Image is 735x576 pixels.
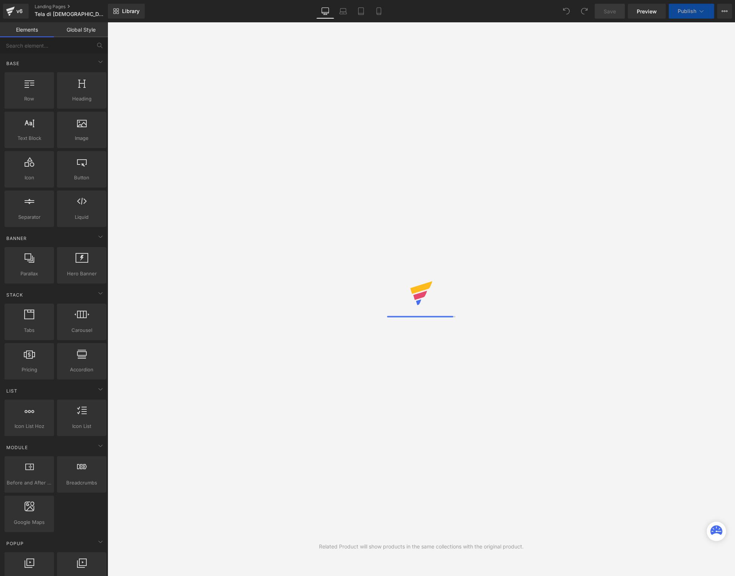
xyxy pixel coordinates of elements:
[6,444,29,451] span: Module
[319,543,524,551] div: Related Product will show products in the same collections with the original product.
[15,6,24,16] div: v6
[7,326,52,334] span: Tabs
[7,479,52,487] span: Before and After Images
[604,7,616,15] span: Save
[59,134,104,142] span: Image
[59,213,104,221] span: Liquid
[59,174,104,182] span: Button
[637,7,657,15] span: Preview
[352,4,370,19] a: Tablet
[7,213,52,221] span: Separator
[7,95,52,103] span: Row
[54,22,108,37] a: Global Style
[6,60,20,67] span: Base
[7,174,52,182] span: Icon
[7,366,52,374] span: Pricing
[3,4,29,19] a: v6
[59,270,104,278] span: Hero Banner
[316,4,334,19] a: Desktop
[628,4,666,19] a: Preview
[6,291,24,298] span: Stack
[7,270,52,278] span: Parallax
[59,95,104,103] span: Heading
[678,8,696,14] span: Publish
[35,4,120,10] a: Landing Pages
[334,4,352,19] a: Laptop
[6,235,28,242] span: Banner
[108,4,145,19] a: New Library
[59,479,104,487] span: Breadcrumbs
[59,422,104,430] span: Icon List
[577,4,592,19] button: Redo
[122,8,140,15] span: Library
[717,4,732,19] button: More
[7,134,52,142] span: Text Block
[59,326,104,334] span: Carousel
[559,4,574,19] button: Undo
[669,4,714,19] button: Publish
[370,4,388,19] a: Mobile
[6,387,18,394] span: List
[35,11,106,17] span: Tela di [DEMOGRAPHIC_DATA]
[59,366,104,374] span: Accordion
[6,540,25,547] span: Popup
[7,422,52,430] span: Icon List Hoz
[7,518,52,526] span: Google Maps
